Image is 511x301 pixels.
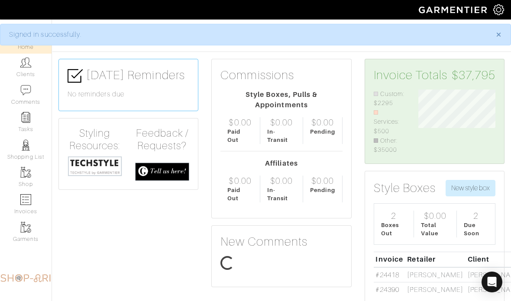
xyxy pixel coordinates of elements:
[421,221,450,237] div: Total Value
[227,186,253,202] div: Paid Out
[310,128,335,136] div: Pending
[473,211,479,221] div: 2
[452,68,495,83] span: $37,795
[220,68,294,83] h3: Commissions
[220,234,342,249] h3: New Comments
[374,68,495,83] h3: Invoice Totals
[20,194,31,205] img: orders-icon-0abe47150d42831381b5fb84f609e132dff9fe21cb692f30cb5eec754e2cba89.png
[9,29,483,40] div: Signed in successfully.
[375,271,399,279] a: #24418
[20,57,31,68] img: clients-icon-6bae9207a08558b7cb47a8932f037763ab4055f8c8b6bfacd5dc20c3e0201464.png
[374,252,405,267] th: Invoice
[68,90,189,99] h6: No reminders due
[20,85,31,96] img: comment-icon-a0a6a9ef722e966f86d9cbdc48e553b5cf19dbc54f86b18d962a5391bc8f6eb6.png
[446,180,495,196] button: New style box
[424,211,446,221] div: $0.00
[381,221,407,237] div: Boxes Out
[414,2,493,17] img: garmentier-logo-header-white-b43fb05a5012e4ada735d5af1a66efaba907eab6374d6393d1fbf88cb4ef424d.png
[68,156,122,176] img: techstyle-93310999766a10050dc78ceb7f971a75838126fd19372ce40ba20cdf6a89b94b.png
[20,140,31,150] img: stylists-icon-eb353228a002819b7ec25b43dbf5f0378dd9e0616d9560372ff212230b889e62.png
[374,90,406,108] li: Custom: $2295
[220,158,342,169] div: Affiliates
[482,272,502,292] div: Open Intercom Messenger
[405,267,466,282] td: [PERSON_NAME]
[464,221,488,237] div: Due Soon
[20,112,31,123] img: reminder-icon-8004d30b9f0a5d33ae49ab947aed9ed385cf756f9e5892f1edd6e32f2345188e.png
[267,186,296,202] div: In-Transit
[405,252,466,267] th: Retailer
[375,286,399,294] a: #24390
[311,176,334,186] div: $0.00
[270,117,293,128] div: $0.00
[493,4,504,15] img: gear-icon-white-bd11855cb880d31180b6d7d6211b90ccbf57a29d726f0c71d8c61bd08dd39cc2.png
[68,68,83,83] img: check-box-icon-36a4915ff3ba2bd8f6e4f29bc755bb66becd62c870f447fc0dd1365fcfddab58.png
[310,186,335,194] div: Pending
[495,29,502,40] span: ×
[20,222,31,233] img: garments-icon-b7da505a4dc4fd61783c78ac3ca0ef83fa9d6f193b1c9dc38574b1d14d53ca28.png
[227,128,253,144] div: Paid Out
[270,176,293,186] div: $0.00
[374,136,406,155] li: Other: $35000
[267,128,296,144] div: In-Transit
[220,90,342,110] div: Style Boxes, Pulls & Appointments
[68,68,189,83] h3: [DATE] Reminders
[405,282,466,297] td: [PERSON_NAME]
[374,108,406,136] li: Services: $500
[391,211,396,221] div: 2
[229,176,251,186] div: $0.00
[374,181,436,195] h3: Style Boxes
[229,117,251,128] div: $0.00
[68,127,122,152] h4: Styling Resources:
[135,163,190,181] img: feedback_requests-3821251ac2bd56c73c230f3229a5b25d6eb027adea667894f41107c140538ee0.png
[135,127,190,152] h4: Feedback / Requests?
[20,167,31,178] img: garments-icon-b7da505a4dc4fd61783c78ac3ca0ef83fa9d6f193b1c9dc38574b1d14d53ca28.png
[311,117,334,128] div: $0.00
